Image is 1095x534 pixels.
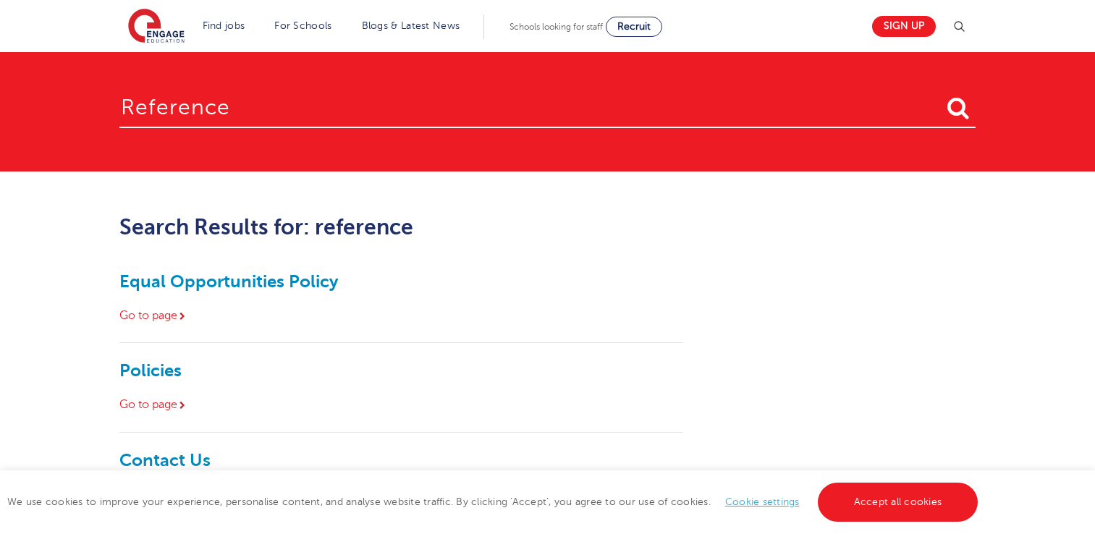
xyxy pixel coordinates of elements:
img: Engage Education [128,9,185,45]
span: Schools looking for staff [510,22,603,32]
span: Recruit [617,21,651,32]
a: Recruit [606,17,662,37]
a: Equal Opportunities Policy [119,271,339,292]
a: Cookie settings [725,496,800,507]
a: Contact Us [119,450,211,470]
a: For Schools [274,20,331,31]
a: Policies [119,360,182,381]
a: Find jobs [203,20,245,31]
a: Blogs & Latest News [362,20,460,31]
a: Go to page [119,309,187,322]
a: Accept all cookies [818,483,978,522]
h2: Search Results for: reference [119,215,683,240]
span: We use cookies to improve your experience, personalise content, and analyse website traffic. By c... [7,496,981,507]
a: Sign up [872,16,936,37]
input: Search for: [119,81,976,128]
a: Go to page [119,398,187,411]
